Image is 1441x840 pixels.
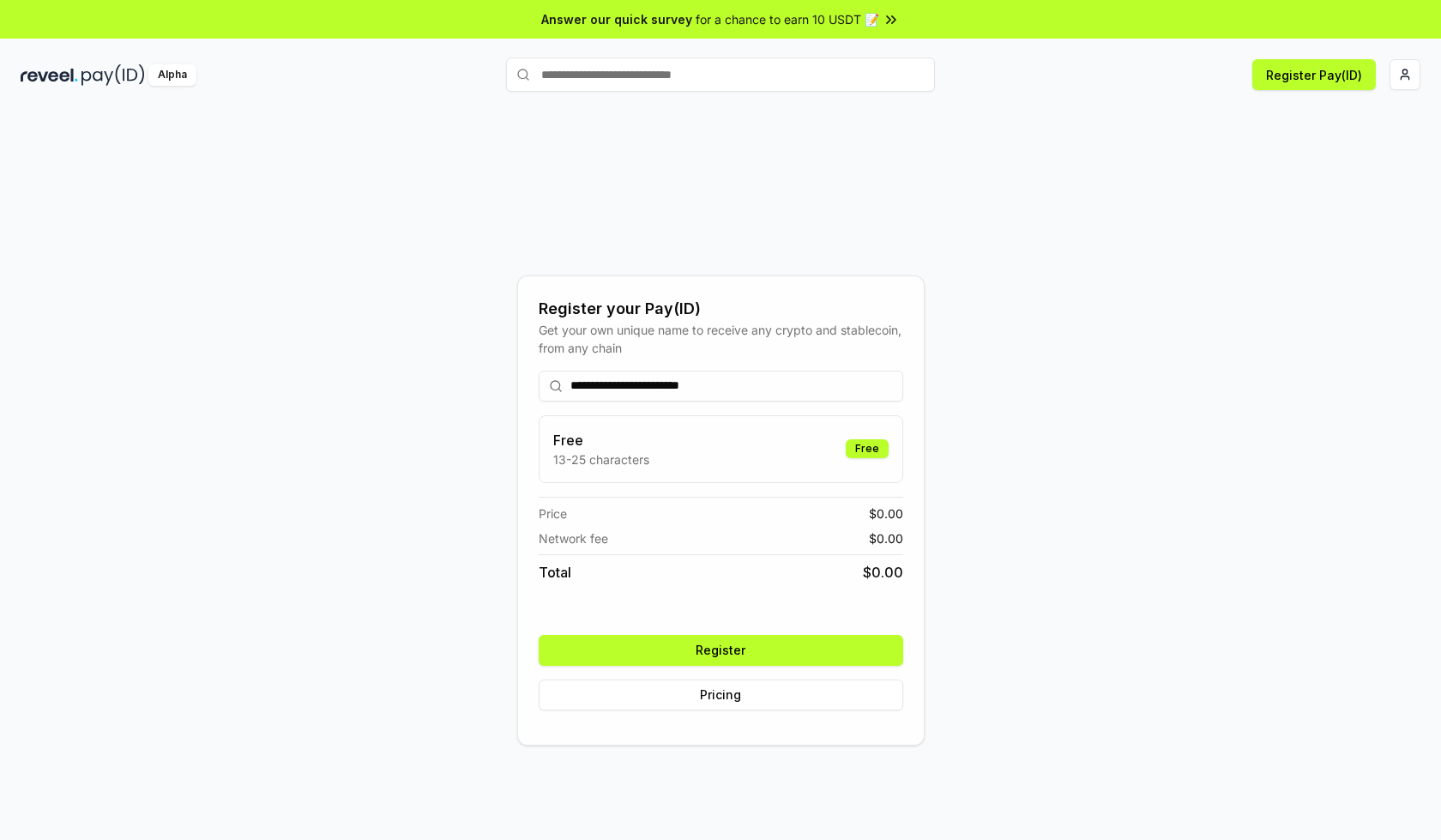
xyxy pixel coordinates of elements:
h3: Free [553,430,649,450]
span: $ 0.00 [869,529,903,547]
div: Alpha [148,64,196,86]
div: Get your own unique name to receive any crypto and stablecoin, from any chain [539,321,903,357]
button: Register Pay(ID) [1252,59,1376,90]
button: Register [539,635,903,666]
p: 13-25 characters [553,450,649,468]
span: $ 0.00 [869,505,903,523]
div: Free [846,439,889,458]
span: Price [539,505,567,523]
span: Total [539,562,571,583]
span: $ 0.00 [863,562,903,583]
button: Pricing [539,680,903,710]
span: for a chance to earn 10 USDT 📝 [696,10,879,28]
img: reveel_dark [21,64,78,86]
span: Network fee [539,529,608,547]
div: Register your Pay(ID) [539,297,903,321]
img: pay_id [81,64,145,86]
span: Answer our quick survey [541,10,692,28]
